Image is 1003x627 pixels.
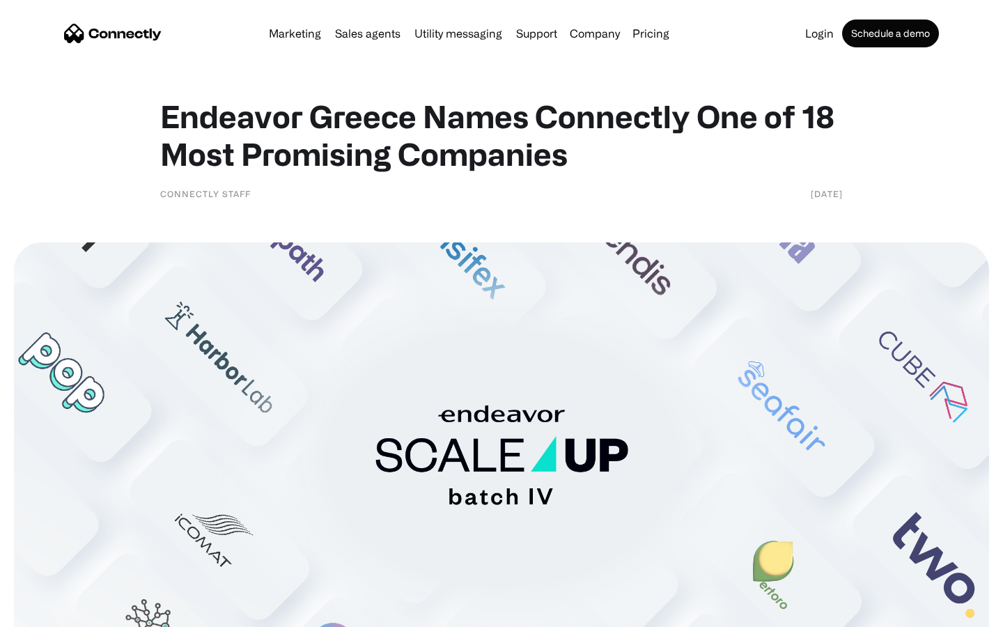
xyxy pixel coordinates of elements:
[28,603,84,622] ul: Language list
[511,28,563,39] a: Support
[329,28,406,39] a: Sales agents
[842,20,939,47] a: Schedule a demo
[811,187,843,201] div: [DATE]
[14,603,84,622] aside: Language selected: English
[160,98,843,173] h1: Endeavor Greece Names Connectly One of 18 Most Promising Companies
[160,187,251,201] div: Connectly Staff
[800,28,839,39] a: Login
[263,28,327,39] a: Marketing
[627,28,675,39] a: Pricing
[409,28,508,39] a: Utility messaging
[570,24,620,43] div: Company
